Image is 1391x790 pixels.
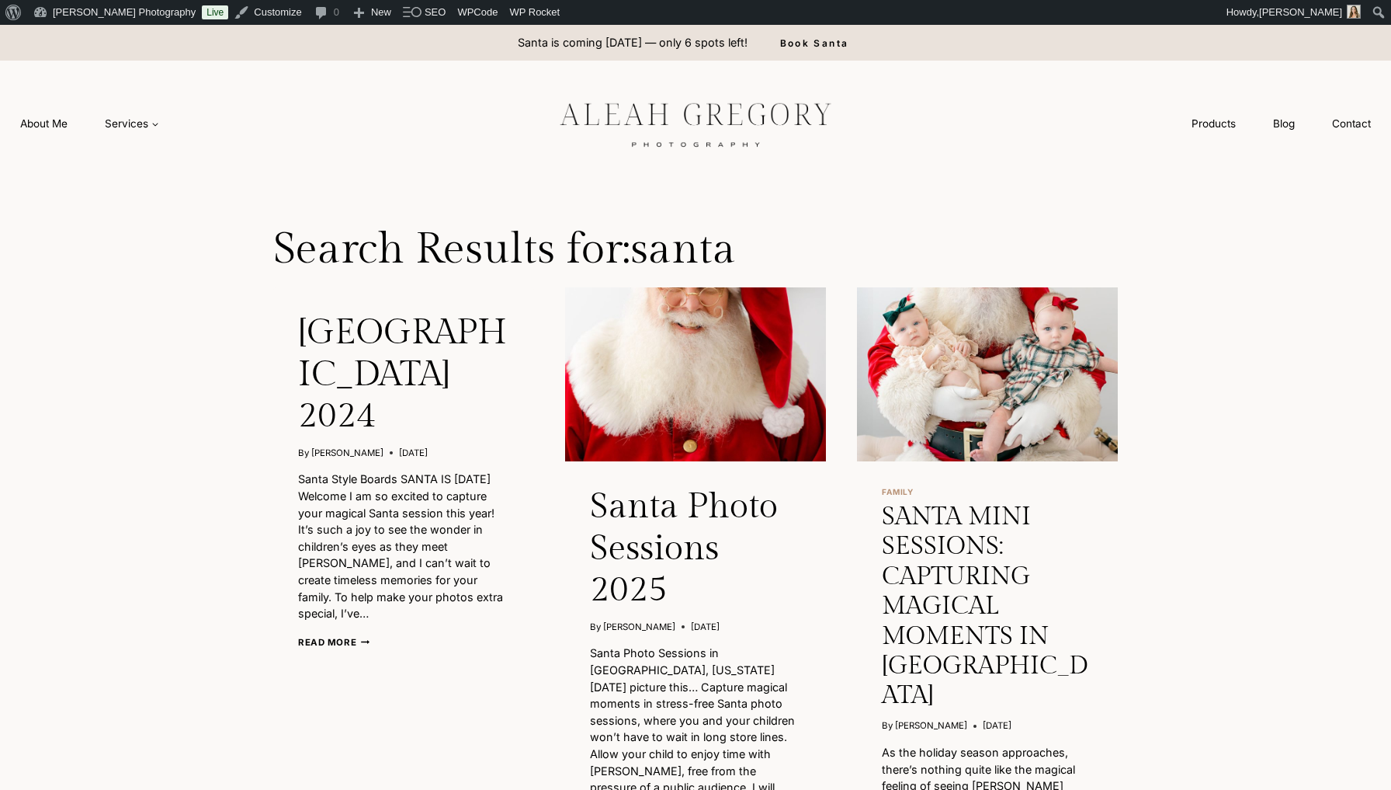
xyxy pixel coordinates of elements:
[1173,110,1389,138] nav: Secondary
[86,110,178,138] a: Services
[1254,110,1313,138] a: Blog
[755,25,874,61] a: Book Santa
[518,34,748,51] p: Santa is coming [DATE] — only 6 spots left!
[202,5,228,19] a: Live
[565,287,826,461] a: Santa Photo Sessions 2025
[105,116,159,131] span: Services
[630,224,736,275] span: santa
[603,621,675,632] a: [PERSON_NAME]
[2,110,86,138] a: About Me
[298,471,509,621] p: Santa Style Boards SANTA IS [DATE] Welcome I am so excited to capture your magical Santa session ...
[2,110,178,138] nav: Primary
[298,637,369,648] a: Read More
[521,91,870,156] img: aleah gregory logo
[311,447,383,458] a: [PERSON_NAME]
[983,719,1011,733] time: [DATE]
[882,719,893,733] span: By
[1173,110,1254,138] a: Products
[399,447,428,460] time: [DATE]
[882,502,1087,710] a: Santa Mini Sessions: Capturing Magical Moments in [GEOGRAPHIC_DATA]
[895,720,967,731] a: [PERSON_NAME]
[590,621,601,634] span: By
[882,487,913,496] a: Family
[565,287,826,461] img: Smiling Santa Claus in red suit
[590,486,778,611] a: Santa Photo Sessions 2025
[691,621,720,634] time: [DATE]
[857,287,1118,461] a: Santa Mini Sessions: Capturing Magical Moments in Indianapolis
[857,287,1118,461] img: Westfield Indiana Studio Santa Photo Sessions with baby cousins
[273,224,1118,276] h1: Search Results for:
[298,312,507,437] a: [GEOGRAPHIC_DATA] 2024
[298,447,309,460] span: By
[1313,110,1389,138] a: Contact
[1259,6,1342,18] span: [PERSON_NAME]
